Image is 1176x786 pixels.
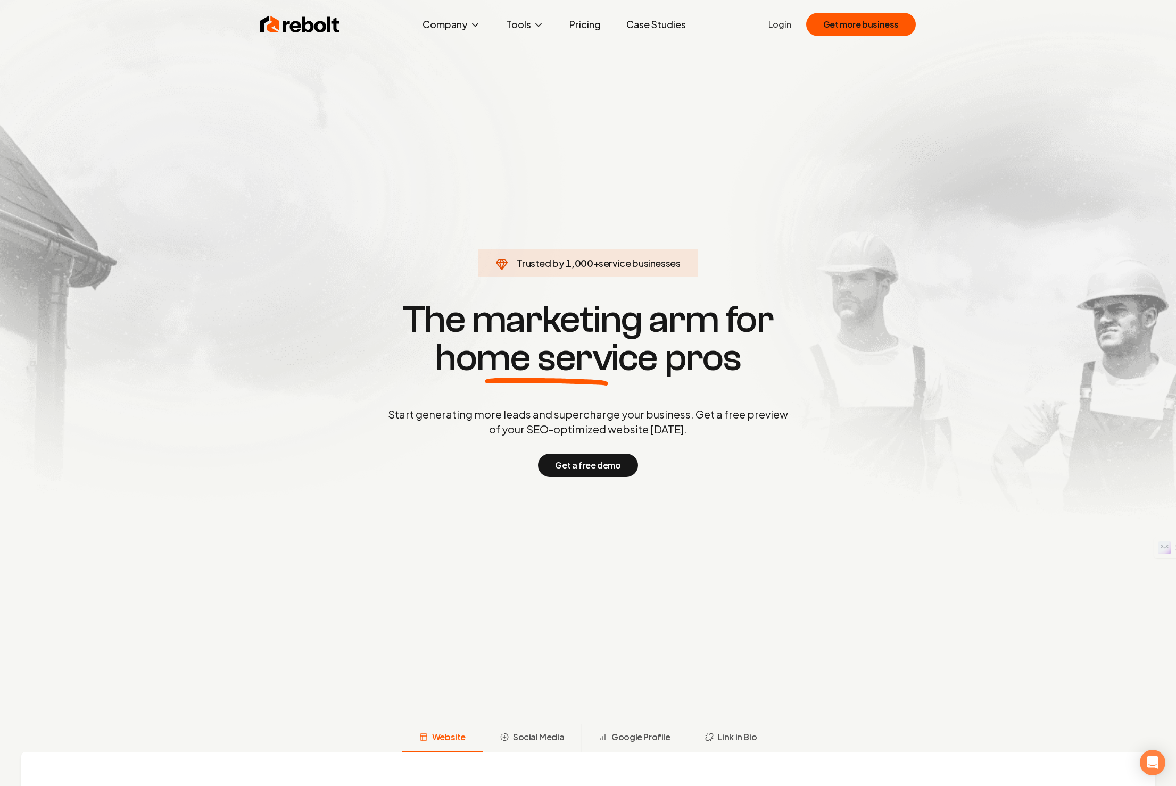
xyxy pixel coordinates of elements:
[1140,750,1165,775] div: Open Intercom Messenger
[688,724,774,752] button: Link in Bio
[593,257,599,269] span: +
[599,257,681,269] span: service businesses
[414,14,489,35] button: Company
[386,407,790,437] p: Start generating more leads and supercharge your business. Get a free preview of your SEO-optimiz...
[333,300,843,377] h1: The marketing arm for pros
[718,731,757,743] span: Link in Bio
[435,339,658,377] span: home service
[513,731,564,743] span: Social Media
[566,256,593,271] span: 1,000
[260,14,340,35] img: Rebolt Logo
[498,14,552,35] button: Tools
[806,13,916,36] button: Get more business
[538,454,637,477] button: Get a free demo
[517,257,564,269] span: Trusted by
[581,724,687,752] button: Google Profile
[561,14,609,35] a: Pricing
[618,14,694,35] a: Case Studies
[768,18,791,31] a: Login
[611,731,670,743] span: Google Profile
[402,724,483,752] button: Website
[483,724,581,752] button: Social Media
[432,731,466,743] span: Website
